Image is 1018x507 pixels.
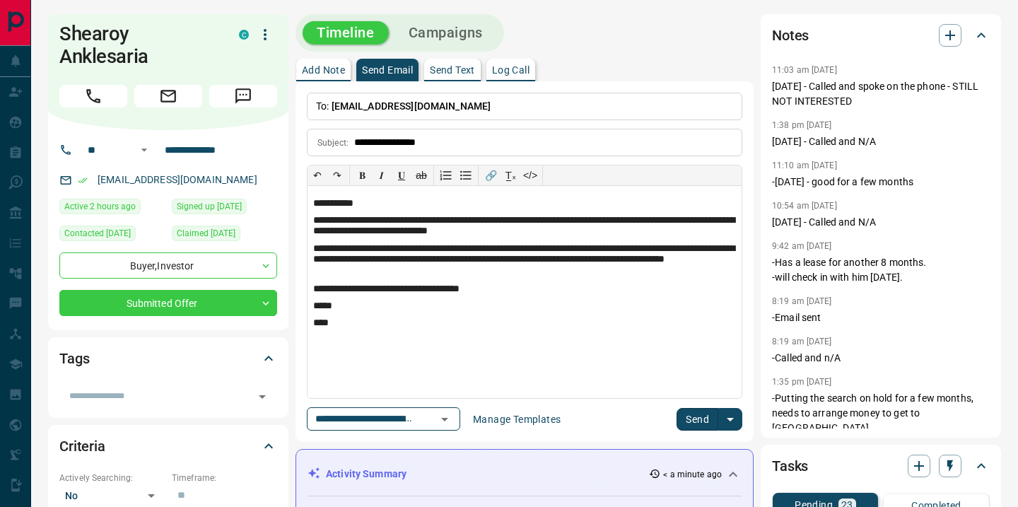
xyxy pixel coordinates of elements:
span: 𝐔 [398,170,405,181]
div: No [59,484,165,507]
span: Signed up [DATE] [177,199,242,214]
span: Active 2 hours ago [64,199,136,214]
button: Send [677,408,718,431]
p: 11:10 am [DATE] [772,161,837,170]
p: 10:54 am [DATE] [772,201,837,211]
button: Bullet list [456,165,476,185]
button: 𝐁 [352,165,372,185]
h1: Shearoy Anklesaria [59,23,218,68]
p: [DATE] - Called and N/A [772,215,990,230]
button: T̲ₓ [501,165,520,185]
svg: Email Verified [78,175,88,185]
button: Numbered list [436,165,456,185]
button: Timeline [303,21,389,45]
span: [EMAIL_ADDRESS][DOMAIN_NAME] [332,100,491,112]
button: 🔗 [481,165,501,185]
h2: Notes [772,24,809,47]
div: Tasks [772,449,990,483]
button: Open [136,141,153,158]
p: 8:19 am [DATE] [772,337,832,346]
div: Buyer , Investor [59,252,277,279]
button: 𝑰 [372,165,392,185]
button: Campaigns [394,21,497,45]
p: -Email sent [772,310,990,325]
button: 𝐔 [392,165,411,185]
p: Actively Searching: [59,472,165,484]
p: Send Email [362,65,413,75]
p: 8:19 am [DATE] [772,296,832,306]
button: Open [252,387,272,407]
div: condos.ca [239,30,249,40]
p: 1:38 pm [DATE] [772,120,832,130]
p: 9:42 am [DATE] [772,241,832,251]
h2: Criteria [59,435,105,458]
p: Timeframe: [172,472,277,484]
span: Contacted [DATE] [64,226,131,240]
a: [EMAIL_ADDRESS][DOMAIN_NAME] [98,174,257,185]
div: Tue Sep 25 2018 [172,226,277,245]
h2: Tags [59,347,89,370]
div: Criteria [59,429,277,463]
p: To: [307,93,742,120]
button: ↷ [327,165,347,185]
p: -Called and n/A [772,351,990,366]
div: split button [677,408,742,431]
p: [DATE] - Called and spoke on the phone - STILL NOT INTERESTED [772,79,990,109]
button: ab [411,165,431,185]
div: Activity Summary< a minute ago [308,461,742,487]
span: Message [209,85,277,107]
h2: Tasks [772,455,808,477]
p: 1:35 pm [DATE] [772,377,832,387]
button: </> [520,165,540,185]
div: Thu May 08 2025 [59,226,165,245]
button: Manage Templates [464,408,569,431]
p: -Putting the search on hold for a few months, needs to arrange money to get to [GEOGRAPHIC_DATA].... [772,391,990,450]
p: Add Note [302,65,345,75]
div: Notes [772,18,990,52]
p: -[DATE] - good for a few months [772,175,990,190]
p: Subject: [317,136,349,149]
p: < a minute ago [663,468,722,481]
div: Tags [59,342,277,375]
div: Submitted Offer [59,290,277,316]
span: Call [59,85,127,107]
div: Tue Oct 14 2025 [59,199,165,218]
button: ↶ [308,165,327,185]
p: [DATE] - Called and N/A [772,134,990,149]
p: Activity Summary [326,467,406,482]
s: ab [416,170,427,181]
span: Email [134,85,202,107]
span: Claimed [DATE] [177,226,235,240]
p: -Has a lease for another 8 months. -will check in with him [DATE]. [772,255,990,285]
div: Tue Sep 25 2018 [172,199,277,218]
p: Send Text [430,65,475,75]
p: Log Call [492,65,530,75]
button: Open [435,409,455,429]
p: 11:03 am [DATE] [772,65,837,75]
